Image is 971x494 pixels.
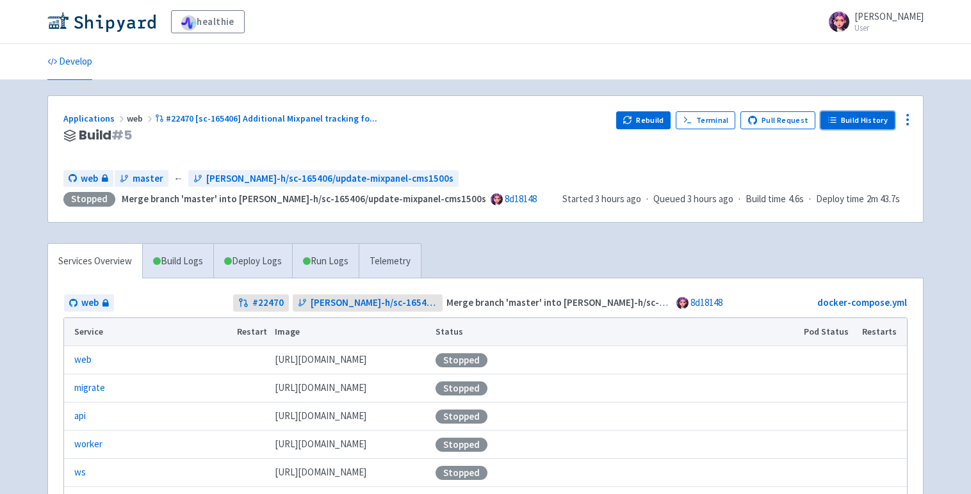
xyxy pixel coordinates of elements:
span: web [81,296,99,310]
small: User [854,24,924,32]
a: ws [74,465,86,480]
a: Run Logs [292,244,359,279]
time: 3 hours ago [687,193,733,205]
a: Applications [63,113,127,124]
span: # 5 [111,126,132,144]
a: 8d18148 [505,193,537,205]
div: Stopped [63,192,115,207]
th: Restarts [858,318,907,346]
a: [PERSON_NAME]-h/sc-165406/update-mixpanel-cms1500s [188,170,459,187]
div: Stopped [436,466,487,480]
th: Restart [233,318,271,346]
a: web [74,353,92,367]
a: Pull Request [740,111,815,129]
th: Pod Status [800,318,858,346]
span: [DOMAIN_NAME][URL] [275,465,366,480]
span: 4.6s [788,192,804,207]
span: [DOMAIN_NAME][URL] [275,409,366,424]
span: Build time [746,192,786,207]
span: [PERSON_NAME]-h/sc-165406/update-mixpanel-cms1500s [206,171,453,186]
span: Build [79,128,132,143]
div: Stopped [436,353,487,367]
span: 2m 43.7s [867,192,900,207]
th: Image [271,318,432,346]
a: docker-compose.yml [817,296,907,308]
span: Started [562,193,641,205]
a: api [74,409,86,424]
div: Stopped [436,410,487,424]
a: Build Logs [143,244,213,279]
a: Deploy Logs [213,244,292,279]
a: Telemetry [359,244,421,279]
strong: Merge branch 'master' into [PERSON_NAME]-h/sc-165406/update-mixpanel-cms1500s [122,193,486,205]
span: Deploy time [816,192,864,207]
th: Service [64,318,233,346]
a: Terminal [676,111,735,129]
a: 8d18148 [690,296,722,308]
span: [PERSON_NAME] [854,10,924,22]
span: web [127,113,155,124]
a: [PERSON_NAME]-h/sc-165406/update-mixpanel-cms1500s [293,294,443,312]
img: Shipyard logo [47,12,156,32]
time: 3 hours ago [595,193,641,205]
div: Stopped [436,381,487,395]
a: Build History [820,111,895,129]
a: worker [74,437,102,452]
strong: # 22470 [252,296,284,310]
span: [DOMAIN_NAME][URL] [275,437,366,452]
span: web [81,171,98,186]
a: healthie [171,10,245,33]
span: [DOMAIN_NAME][URL] [275,381,366,395]
a: master [115,170,168,187]
span: master [133,171,163,186]
span: #22470 [sc-165406] Additional Mixpanel tracking fo ... [166,113,377,124]
div: · · · [562,192,908,207]
a: Develop [47,44,92,80]
th: Status [432,318,800,346]
a: migrate [74,381,105,395]
a: #22470 [sc-165406] Additional Mixpanel tracking fo... [155,113,379,124]
span: [DOMAIN_NAME][URL] [275,353,366,367]
a: Services Overview [48,244,142,279]
span: Queued [653,193,733,205]
a: web [63,170,113,187]
strong: Merge branch 'master' into [PERSON_NAME]-h/sc-165406/update-mixpanel-cms1500s [446,296,811,308]
span: [PERSON_NAME]-h/sc-165406/update-mixpanel-cms1500s [311,296,438,310]
a: web [64,294,114,312]
div: Stopped [436,438,487,452]
button: Rebuild [616,111,671,129]
span: ← [174,171,183,186]
a: #22470 [233,294,289,312]
a: [PERSON_NAME] User [821,12,924,32]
